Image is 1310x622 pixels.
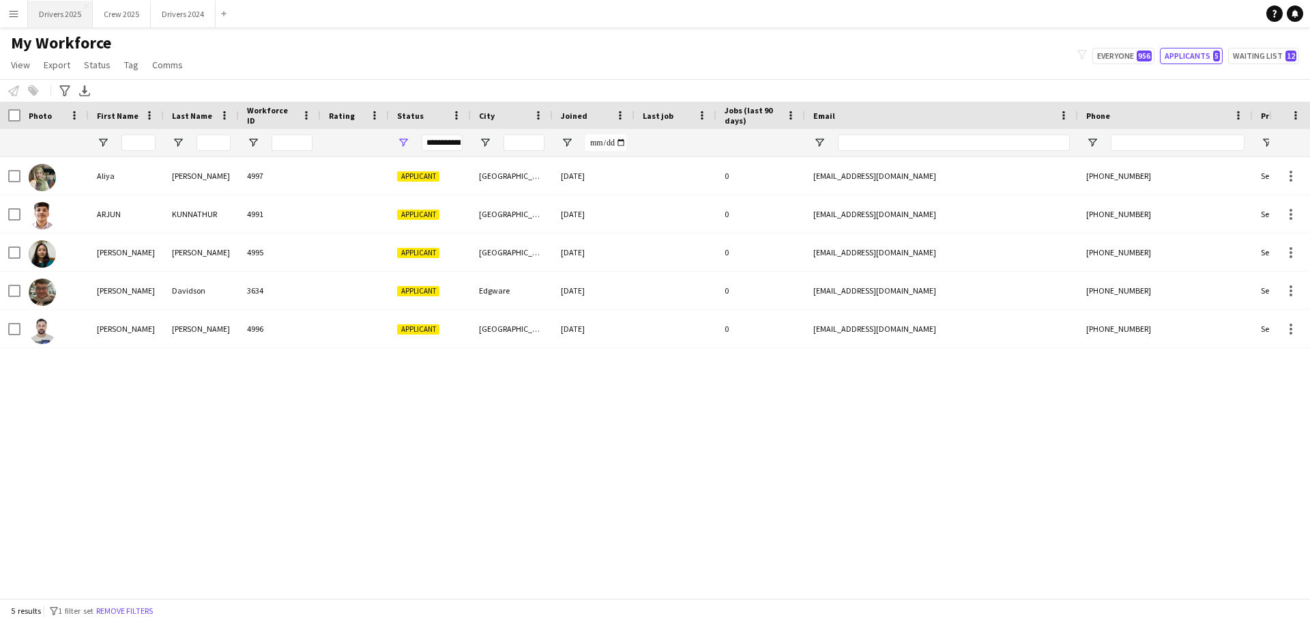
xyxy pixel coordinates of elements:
[164,234,239,271] div: [PERSON_NAME]
[1078,157,1253,195] div: [PHONE_NUMBER]
[152,59,183,71] span: Comms
[78,56,116,74] a: Status
[397,286,439,296] span: Applicant
[147,56,188,74] a: Comms
[553,234,635,271] div: [DATE]
[164,195,239,233] div: KUNNATHUR
[89,272,164,309] div: [PERSON_NAME]
[471,310,553,348] div: [GEOGRAPHIC_DATA]
[561,137,573,149] button: Open Filter Menu
[716,157,805,195] div: 0
[29,317,56,344] img: syed ali hassan
[813,111,835,121] span: Email
[239,157,321,195] div: 4997
[479,111,495,121] span: City
[805,272,1078,309] div: [EMAIL_ADDRESS][DOMAIN_NAME]
[1111,135,1244,151] input: Phone Filter Input
[1086,111,1110,121] span: Phone
[172,137,184,149] button: Open Filter Menu
[164,310,239,348] div: [PERSON_NAME]
[471,195,553,233] div: [GEOGRAPHIC_DATA]
[1092,48,1154,64] button: Everyone956
[1137,51,1152,61] span: 956
[164,157,239,195] div: [PERSON_NAME]
[329,111,355,121] span: Rating
[1086,137,1098,149] button: Open Filter Menu
[716,195,805,233] div: 0
[29,279,56,306] img: Freddie Davidson
[124,59,139,71] span: Tag
[1213,51,1220,61] span: 5
[716,234,805,271] div: 0
[805,234,1078,271] div: [EMAIL_ADDRESS][DOMAIN_NAME]
[1228,48,1299,64] button: Waiting list12
[121,135,156,151] input: First Name Filter Input
[172,111,212,121] span: Last Name
[1078,195,1253,233] div: [PHONE_NUMBER]
[119,56,144,74] a: Tag
[1160,48,1223,64] button: Applicants5
[57,83,73,99] app-action-btn: Advanced filters
[84,59,111,71] span: Status
[164,272,239,309] div: Davidson
[247,137,259,149] button: Open Filter Menu
[1078,234,1253,271] div: [PHONE_NUMBER]
[838,135,1070,151] input: Email Filter Input
[89,195,164,233] div: ARJUN
[397,324,439,335] span: Applicant
[553,310,635,348] div: [DATE]
[239,234,321,271] div: 4995
[553,157,635,195] div: [DATE]
[716,310,805,348] div: 0
[805,310,1078,348] div: [EMAIL_ADDRESS][DOMAIN_NAME]
[813,137,826,149] button: Open Filter Menu
[397,111,424,121] span: Status
[272,135,312,151] input: Workforce ID Filter Input
[553,272,635,309] div: [DATE]
[1078,272,1253,309] div: [PHONE_NUMBER]
[805,195,1078,233] div: [EMAIL_ADDRESS][DOMAIN_NAME]
[5,56,35,74] a: View
[471,272,553,309] div: Edgware
[397,171,439,182] span: Applicant
[89,310,164,348] div: [PERSON_NAME]
[504,135,544,151] input: City Filter Input
[471,234,553,271] div: [GEOGRAPHIC_DATA]
[643,111,673,121] span: Last job
[716,272,805,309] div: 0
[561,111,587,121] span: Joined
[725,105,781,126] span: Jobs (last 90 days)
[239,310,321,348] div: 4996
[38,56,76,74] a: Export
[29,202,56,229] img: ARJUN KUNNATHUR
[11,33,111,53] span: My Workforce
[29,240,56,268] img: Ayusha Shrestha
[239,272,321,309] div: 3634
[97,111,139,121] span: First Name
[479,137,491,149] button: Open Filter Menu
[1261,111,1288,121] span: Profile
[89,157,164,195] div: Aliya
[1285,51,1296,61] span: 12
[93,1,151,27] button: Crew 2025
[805,157,1078,195] div: [EMAIL_ADDRESS][DOMAIN_NAME]
[76,83,93,99] app-action-btn: Export XLSX
[397,248,439,258] span: Applicant
[11,59,30,71] span: View
[196,135,231,151] input: Last Name Filter Input
[97,137,109,149] button: Open Filter Menu
[247,105,296,126] span: Workforce ID
[29,111,52,121] span: Photo
[58,606,93,616] span: 1 filter set
[89,234,164,271] div: [PERSON_NAME]
[93,604,156,619] button: Remove filters
[151,1,216,27] button: Drivers 2024
[397,210,439,220] span: Applicant
[1078,310,1253,348] div: [PHONE_NUMBER]
[585,135,626,151] input: Joined Filter Input
[29,164,56,191] img: Aliya Kazmi
[471,157,553,195] div: [GEOGRAPHIC_DATA]
[44,59,70,71] span: Export
[28,1,93,27] button: Drivers 2025
[553,195,635,233] div: [DATE]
